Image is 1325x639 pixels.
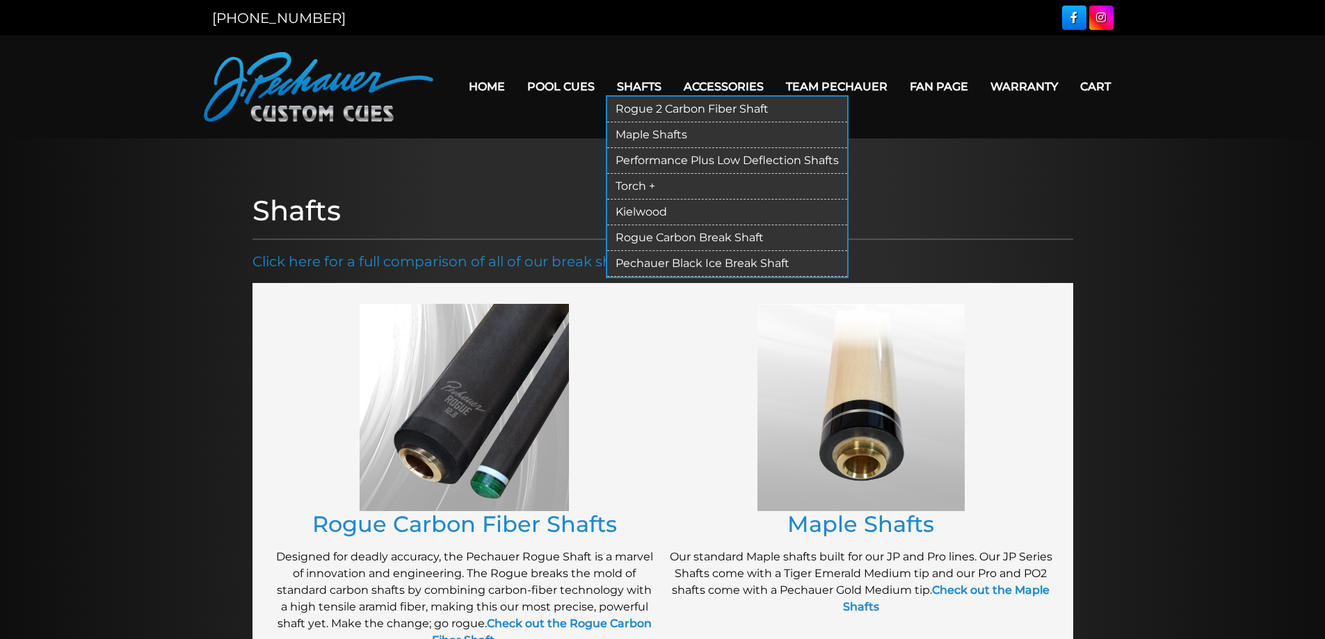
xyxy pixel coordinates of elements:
a: Team Pechauer [775,69,899,104]
a: Rogue 2 Carbon Fiber Shaft [607,97,847,122]
a: Accessories [673,69,775,104]
a: Rogue Carbon Break Shaft [607,225,847,251]
a: Pechauer Black Ice Break Shaft [607,251,847,277]
p: Our standard Maple shafts built for our JP and Pro lines. Our JP Series Shafts come with a Tiger ... [670,549,1052,615]
a: Performance Plus Low Deflection Shafts [607,148,847,174]
a: Pool Cues [516,69,606,104]
a: Maple Shafts [787,510,934,537]
a: Check out the Maple Shafts [843,583,1050,613]
a: Cart [1069,69,1122,104]
a: Torch + [607,174,847,200]
img: Pechauer Custom Cues [204,52,433,122]
a: Maple Shafts [607,122,847,148]
a: Warranty [979,69,1069,104]
a: Shafts [606,69,673,104]
a: Kielwood [607,200,847,225]
h1: Shafts [252,194,1073,227]
a: [PHONE_NUMBER] [212,10,346,26]
a: Click here for a full comparison of all of our break shafts. [252,253,641,270]
a: Fan Page [899,69,979,104]
a: Home [458,69,516,104]
a: Rogue Carbon Fiber Shafts [312,510,617,537]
